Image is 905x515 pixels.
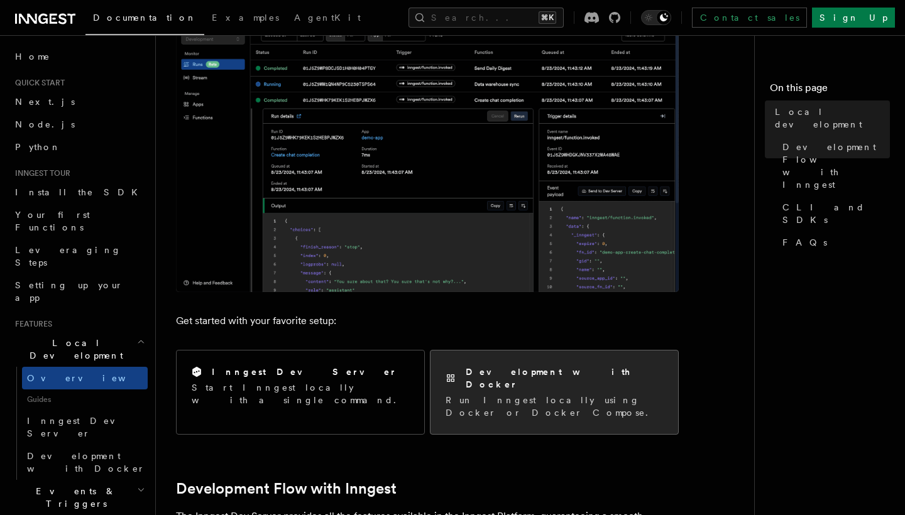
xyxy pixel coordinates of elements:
[10,485,137,510] span: Events & Triggers
[446,394,663,419] p: Run Inngest locally using Docker or Docker Compose.
[192,381,409,406] p: Start Inngest locally with a single command.
[430,350,679,435] a: Development with DockerRun Inngest locally using Docker or Docker Compose.
[777,136,890,196] a: Development Flow with Inngest
[15,97,75,107] span: Next.js
[15,142,61,152] span: Python
[812,8,895,28] a: Sign Up
[10,203,148,239] a: Your first Functions
[22,389,148,409] span: Guides
[777,196,890,231] a: CLI and SDKs
[775,106,890,131] span: Local development
[27,451,145,474] span: Development with Docker
[10,113,148,136] a: Node.js
[287,4,368,34] a: AgentKit
[782,201,890,226] span: CLI and SDKs
[27,373,156,383] span: Overview
[770,80,890,100] h4: On this page
[10,181,148,203] a: Install the SDK
[22,445,148,480] a: Development with Docker
[10,274,148,309] a: Setting up your app
[770,100,890,136] a: Local development
[777,231,890,254] a: FAQs
[212,366,397,378] h2: Inngest Dev Server
[204,4,287,34] a: Examples
[10,136,148,158] a: Python
[85,4,204,35] a: Documentation
[10,78,65,88] span: Quick start
[176,480,397,497] a: Development Flow with Inngest
[10,239,148,274] a: Leveraging Steps
[15,119,75,129] span: Node.js
[692,8,807,28] a: Contact sales
[294,13,361,23] span: AgentKit
[409,8,564,28] button: Search...⌘K
[10,90,148,113] a: Next.js
[539,11,556,24] kbd: ⌘K
[10,168,70,178] span: Inngest tour
[10,319,52,329] span: Features
[27,416,134,438] span: Inngest Dev Server
[10,367,148,480] div: Local Development
[782,236,827,249] span: FAQs
[176,312,679,330] p: Get started with your favorite setup:
[782,141,890,191] span: Development Flow with Inngest
[15,187,145,197] span: Install the SDK
[10,337,137,362] span: Local Development
[15,210,90,232] span: Your first Functions
[212,13,279,23] span: Examples
[10,45,148,68] a: Home
[15,280,123,303] span: Setting up your app
[22,367,148,389] a: Overview
[10,480,148,515] button: Events & Triggers
[22,409,148,445] a: Inngest Dev Server
[641,10,671,25] button: Toggle dark mode
[176,350,425,435] a: Inngest Dev ServerStart Inngest locally with a single command.
[15,245,121,268] span: Leveraging Steps
[10,332,148,367] button: Local Development
[93,13,197,23] span: Documentation
[466,366,663,391] h2: Development with Docker
[15,50,50,63] span: Home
